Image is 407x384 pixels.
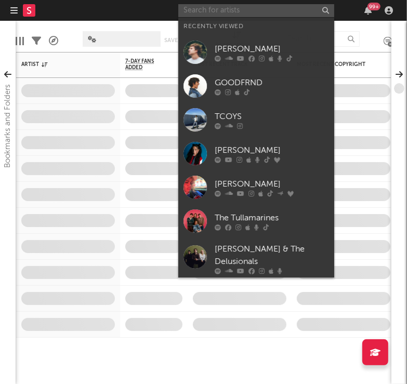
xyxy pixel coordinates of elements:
[215,76,329,89] div: GOODFRND
[178,137,334,170] a: [PERSON_NAME]
[178,238,334,280] a: [PERSON_NAME] & The Delusionals
[364,6,372,15] button: 99+
[178,103,334,137] a: TCOYS
[178,170,334,204] a: [PERSON_NAME]
[178,35,334,69] a: [PERSON_NAME]
[215,43,329,55] div: [PERSON_NAME]
[183,20,329,33] div: Recently Viewed
[178,204,334,238] a: The Tullamarines
[215,211,329,224] div: The Tullamarines
[297,61,375,68] div: Most Recent Copyright
[215,144,329,156] div: [PERSON_NAME]
[215,178,329,190] div: [PERSON_NAME]
[367,3,380,10] div: 99 +
[178,4,334,17] input: Search for artists
[2,84,14,168] div: Bookmarks and Folders
[164,37,178,43] button: Save
[49,26,58,56] div: A&R Pipeline
[125,58,167,71] span: 7-Day Fans Added
[215,243,329,268] div: [PERSON_NAME] & The Delusionals
[21,61,99,68] div: Artist
[215,110,329,123] div: TCOYS
[16,26,24,56] div: Edit Columns
[178,69,334,103] a: GOODFRND
[32,26,41,56] div: Filters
